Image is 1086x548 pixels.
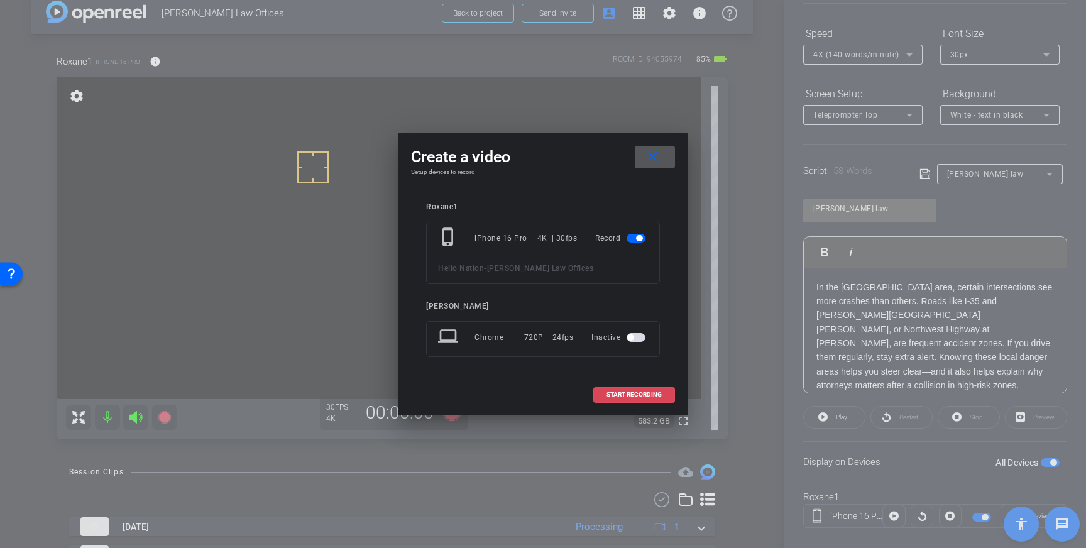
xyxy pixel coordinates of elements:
div: Create a video [411,146,675,168]
span: Hello Nation [438,264,484,273]
div: Inactive [591,326,648,349]
div: [PERSON_NAME] [426,302,660,311]
span: START RECORDING [606,392,662,398]
mat-icon: phone_iphone [438,227,461,249]
div: 720P | 24fps [524,326,574,349]
div: iPhone 16 Pro [474,227,537,249]
h4: Setup devices to record [411,168,675,176]
div: Chrome [474,326,524,349]
span: - [484,264,487,273]
button: START RECORDING [593,387,675,403]
span: [PERSON_NAME] Law Offices [487,264,594,273]
div: Record [595,227,648,249]
div: Roxane1 [426,202,660,212]
mat-icon: laptop [438,326,461,349]
div: 4K | 30fps [537,227,578,249]
mat-icon: close [645,149,661,165]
